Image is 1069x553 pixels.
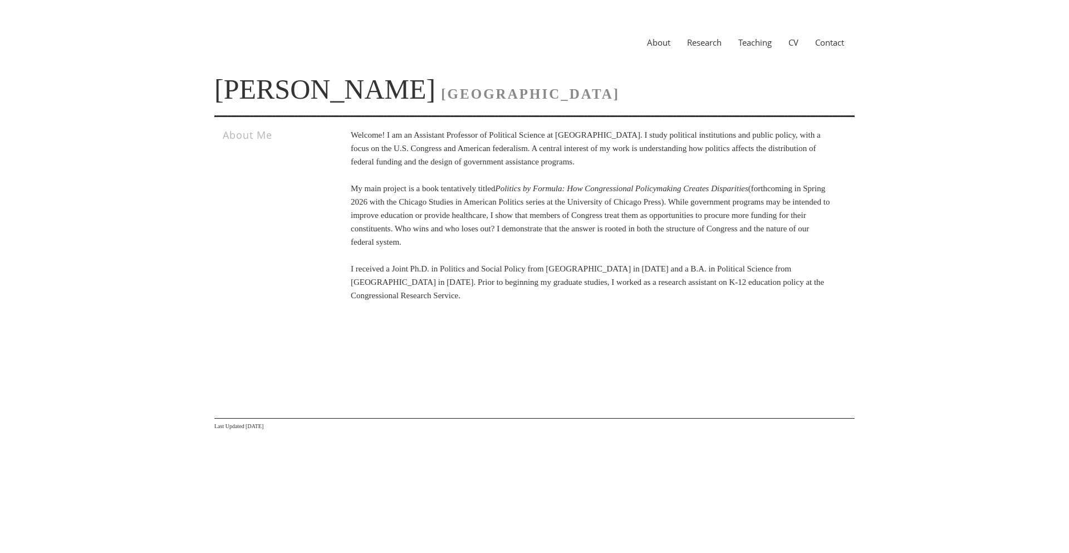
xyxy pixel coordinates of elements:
[214,74,435,105] a: [PERSON_NAME]
[441,86,620,101] span: [GEOGRAPHIC_DATA]
[730,37,780,48] a: Teaching
[679,37,730,48] a: Research
[214,423,263,429] span: Last Updated [DATE]
[807,37,852,48] a: Contact
[223,128,319,142] h3: About Me
[351,128,831,302] p: Welcome! I am an Assistant Professor of Political Science at [GEOGRAPHIC_DATA]. I study political...
[639,37,679,48] a: About
[780,37,807,48] a: CV
[496,184,748,193] i: Politics by Formula: How Congressional Policymaking Creates Disparities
